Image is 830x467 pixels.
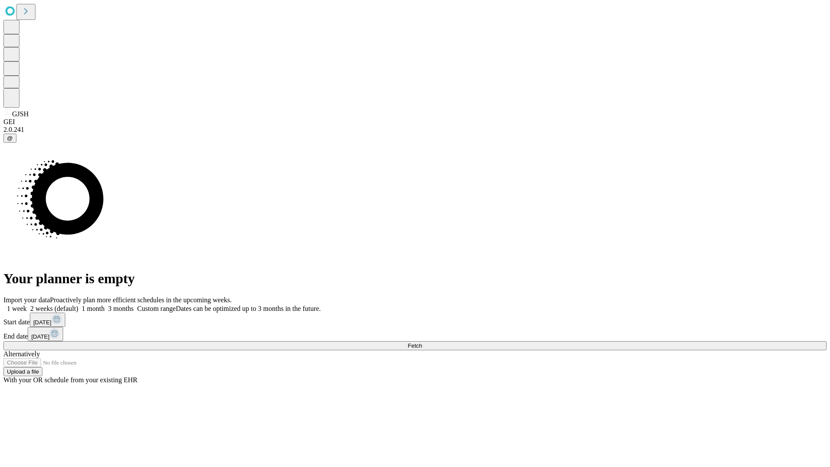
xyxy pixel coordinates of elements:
button: Upload a file [3,367,42,376]
button: @ [3,134,16,143]
span: 1 month [82,305,105,312]
span: 3 months [108,305,134,312]
span: Import your data [3,296,50,304]
button: [DATE] [30,313,65,327]
span: 2 weeks (default) [30,305,78,312]
span: GJSH [12,110,29,118]
span: Dates can be optimized up to 3 months in the future. [176,305,321,312]
div: GEI [3,118,827,126]
span: @ [7,135,13,141]
button: [DATE] [28,327,63,341]
span: Custom range [137,305,176,312]
span: With your OR schedule from your existing EHR [3,376,137,384]
span: [DATE] [31,333,49,340]
h1: Your planner is empty [3,271,827,287]
span: [DATE] [33,319,51,326]
span: Proactively plan more efficient schedules in the upcoming weeks. [50,296,232,304]
button: Fetch [3,341,827,350]
span: 1 week [7,305,27,312]
div: 2.0.241 [3,126,827,134]
span: Alternatively [3,350,40,358]
span: Fetch [408,342,422,349]
div: End date [3,327,827,341]
div: Start date [3,313,827,327]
